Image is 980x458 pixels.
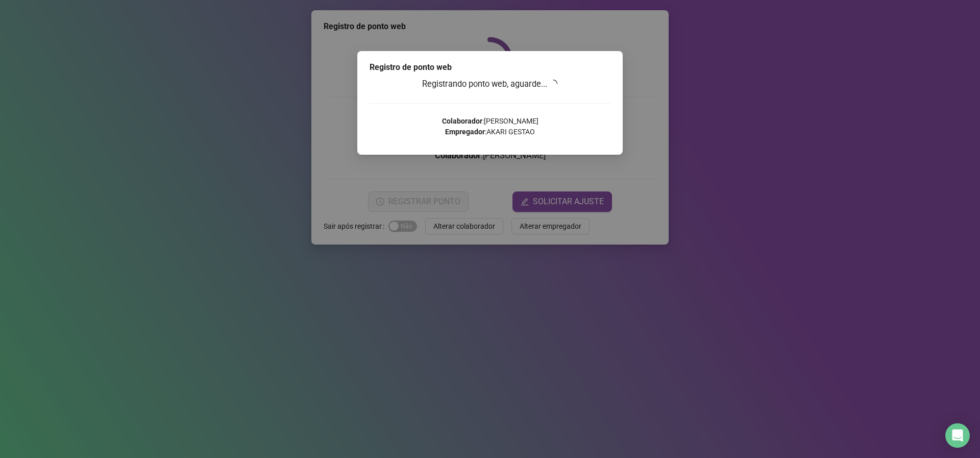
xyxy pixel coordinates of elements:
[370,116,610,137] p: : [PERSON_NAME] : AKARI GESTAO
[370,61,610,74] div: Registro de ponto web
[442,117,482,125] strong: Colaborador
[370,78,610,91] h3: Registrando ponto web, aguarde...
[549,79,558,88] span: loading
[445,128,485,136] strong: Empregador
[945,423,970,448] div: Open Intercom Messenger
